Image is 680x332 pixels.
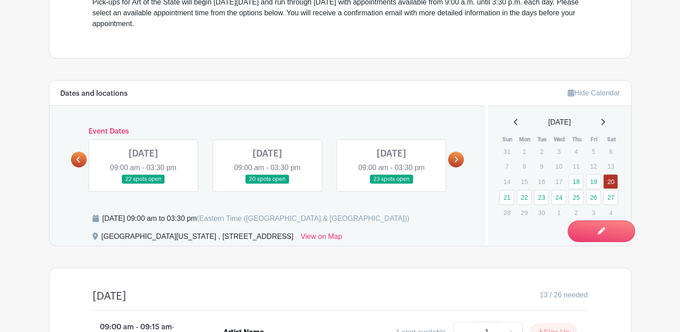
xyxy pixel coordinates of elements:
p: 5 [586,144,601,158]
p: 2 [534,144,549,158]
p: 3 [586,206,601,220]
p: 14 [499,175,514,188]
a: 27 [603,190,618,205]
p: 6 [603,144,618,158]
a: 23 [534,190,549,205]
p: 1 [551,206,566,220]
p: 7 [499,159,514,173]
p: 1 [517,144,532,158]
p: 15 [517,175,532,188]
a: 26 [586,190,601,205]
h6: Dates and locations [60,90,128,98]
th: Wed [551,135,569,144]
span: (Eastern Time ([GEOGRAPHIC_DATA] & [GEOGRAPHIC_DATA])) [197,215,409,222]
a: 25 [569,190,583,205]
a: 20 [603,174,618,189]
a: View on Map [301,231,342,246]
span: 13 / 26 needed [540,290,588,301]
p: 13 [603,159,618,173]
p: 10 [551,159,566,173]
th: Fri [586,135,603,144]
a: 22 [517,190,532,205]
div: [DATE] 09:00 am to 03:30 pm [102,213,409,224]
p: 3 [551,144,566,158]
h4: [DATE] [93,290,126,303]
th: Sun [499,135,516,144]
p: 29 [517,206,532,220]
a: 19 [586,174,601,189]
a: 18 [569,174,583,189]
th: Mon [516,135,534,144]
th: Tue [533,135,551,144]
p: 9 [534,159,549,173]
a: 21 [499,190,514,205]
p: 4 [603,206,618,220]
th: Sat [603,135,620,144]
h6: Event Dates [87,127,449,136]
span: [DATE] [548,117,571,128]
a: Hide Calendar [568,89,620,97]
p: 4 [569,144,583,158]
a: 24 [551,190,566,205]
p: 8 [517,159,532,173]
p: 12 [586,159,601,173]
p: 11 [569,159,583,173]
p: 2 [569,206,583,220]
p: 31 [499,144,514,158]
th: Thu [568,135,586,144]
p: 28 [499,206,514,220]
p: 16 [534,175,549,188]
p: 17 [551,175,566,188]
div: [GEOGRAPHIC_DATA][US_STATE] , [STREET_ADDRESS] [102,231,293,246]
p: 30 [534,206,549,220]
